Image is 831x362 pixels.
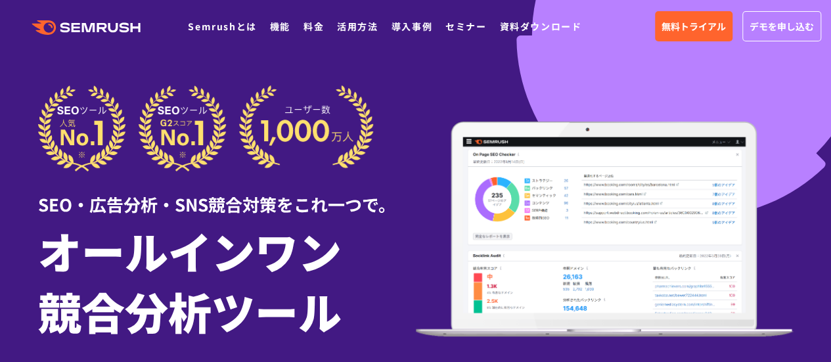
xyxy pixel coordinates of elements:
h1: オールインワン 競合分析ツール [38,220,416,341]
a: デモを申し込む [742,11,821,41]
a: 活用方法 [337,20,378,33]
a: 料金 [303,20,324,33]
div: SEO・広告分析・SNS競合対策をこれ一つで。 [38,171,416,217]
a: 資料ダウンロード [499,20,581,33]
a: 機能 [270,20,290,33]
a: Semrushとは [188,20,256,33]
a: 導入事例 [392,20,432,33]
span: 無料トライアル [662,19,726,34]
a: 無料トライアル [655,11,732,41]
span: デモを申し込む [750,19,814,34]
a: セミナー [445,20,486,33]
